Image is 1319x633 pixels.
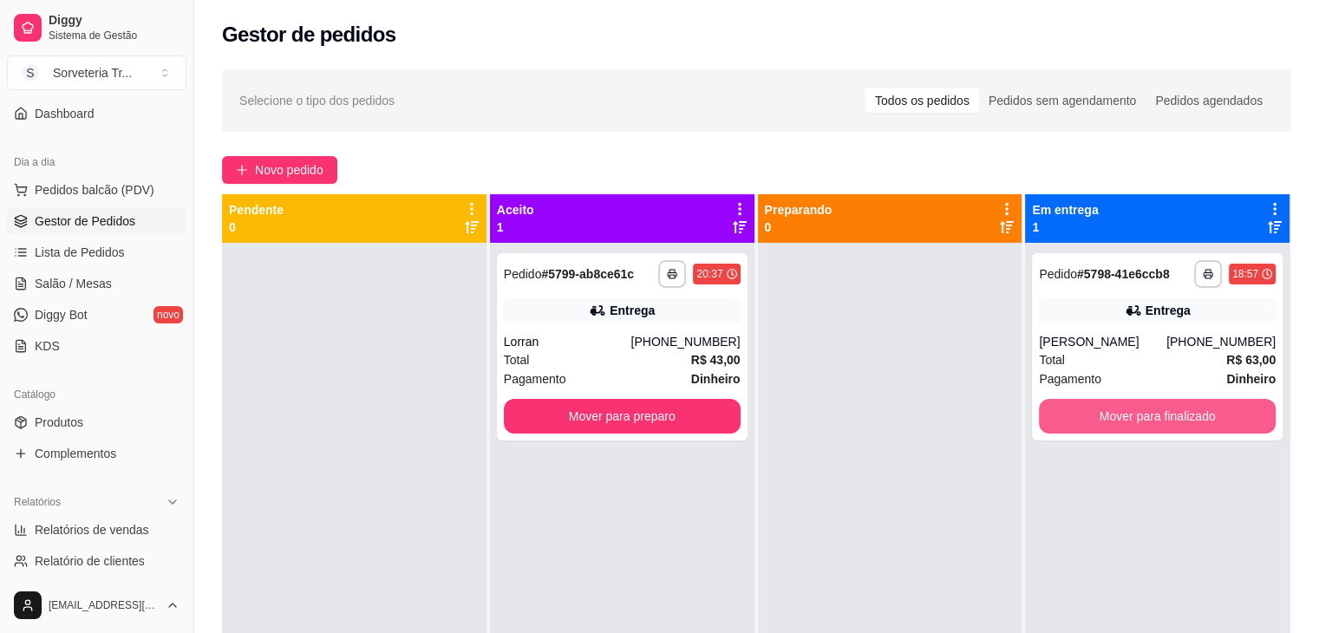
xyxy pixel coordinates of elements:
[49,13,180,29] span: Diggy
[7,148,186,176] div: Dia a dia
[7,100,186,127] a: Dashboard
[7,440,186,467] a: Complementos
[222,21,396,49] h2: Gestor de pedidos
[504,350,530,369] span: Total
[1032,219,1098,236] p: 1
[35,521,149,538] span: Relatórios de vendas
[541,267,634,281] strong: # 5799-ab8ce61c
[239,91,395,110] span: Selecione o tipo dos pedidos
[691,353,741,367] strong: R$ 43,00
[765,201,833,219] p: Preparando
[35,337,60,355] span: KDS
[1232,267,1258,281] div: 18:57
[1039,333,1166,350] div: [PERSON_NAME]
[7,207,186,235] a: Gestor de Pedidos
[236,164,248,176] span: plus
[7,301,186,329] a: Diggy Botnovo
[255,160,323,179] span: Novo pedido
[7,55,186,90] button: Select a team
[1146,302,1191,319] div: Entrega
[35,105,95,122] span: Dashboard
[222,156,337,184] button: Novo pedido
[696,267,722,281] div: 20:37
[35,275,112,292] span: Salão / Mesas
[504,267,542,281] span: Pedido
[504,399,741,434] button: Mover para preparo
[1226,372,1276,386] strong: Dinheiro
[7,547,186,575] a: Relatório de clientes
[53,64,132,82] div: Sorveteria Tr ...
[7,408,186,436] a: Produtos
[497,219,534,236] p: 1
[1039,369,1101,388] span: Pagamento
[691,372,741,386] strong: Dinheiro
[1226,353,1276,367] strong: R$ 63,00
[35,212,135,230] span: Gestor de Pedidos
[14,495,61,509] span: Relatórios
[1039,267,1077,281] span: Pedido
[229,201,284,219] p: Pendente
[7,381,186,408] div: Catálogo
[765,219,833,236] p: 0
[35,181,154,199] span: Pedidos balcão (PDV)
[1039,399,1276,434] button: Mover para finalizado
[35,244,125,261] span: Lista de Pedidos
[1077,267,1170,281] strong: # 5798-41e6ccb8
[7,176,186,204] button: Pedidos balcão (PDV)
[1146,88,1272,113] div: Pedidos agendados
[865,88,979,113] div: Todos os pedidos
[1039,350,1065,369] span: Total
[610,302,655,319] div: Entrega
[7,270,186,297] a: Salão / Mesas
[35,414,83,431] span: Produtos
[7,332,186,360] a: KDS
[504,333,631,350] div: Lorran
[7,516,186,544] a: Relatórios de vendas
[504,369,566,388] span: Pagamento
[49,598,159,612] span: [EMAIL_ADDRESS][DOMAIN_NAME]
[22,64,39,82] span: S
[49,29,180,42] span: Sistema de Gestão
[35,552,145,570] span: Relatório de clientes
[35,445,116,462] span: Complementos
[497,201,534,219] p: Aceito
[630,333,740,350] div: [PHONE_NUMBER]
[1032,201,1098,219] p: Em entrega
[229,219,284,236] p: 0
[35,306,88,323] span: Diggy Bot
[979,88,1146,113] div: Pedidos sem agendamento
[7,7,186,49] a: DiggySistema de Gestão
[1166,333,1276,350] div: [PHONE_NUMBER]
[7,238,186,266] a: Lista de Pedidos
[7,584,186,626] button: [EMAIL_ADDRESS][DOMAIN_NAME]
